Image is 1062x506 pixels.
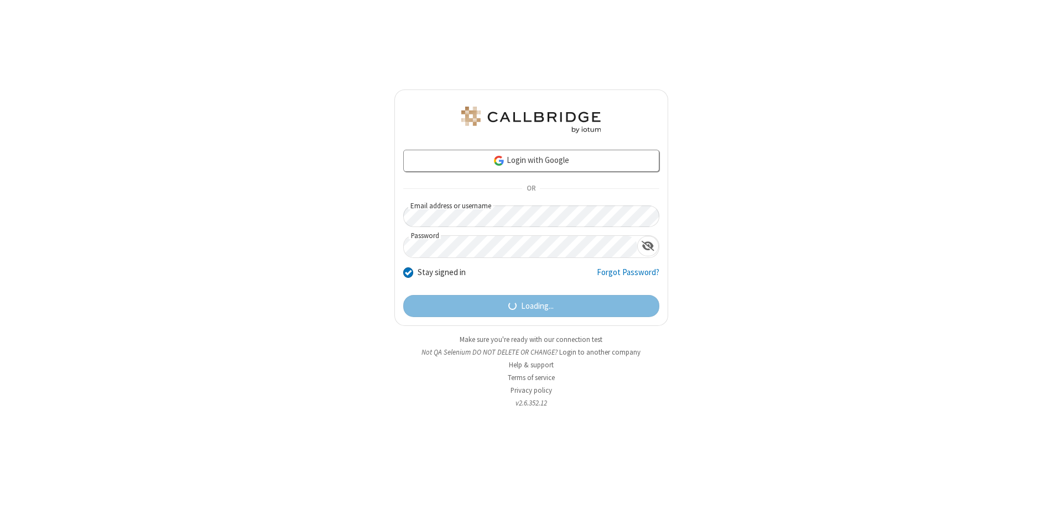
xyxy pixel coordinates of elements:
input: Password [404,236,637,257]
a: Forgot Password? [597,266,659,287]
iframe: Chat [1034,477,1054,498]
a: Terms of service [508,373,555,382]
span: OR [522,181,540,197]
span: Loading... [521,300,554,313]
a: Privacy policy [511,386,552,395]
a: Help & support [509,360,554,370]
input: Email address or username [403,205,659,227]
div: Show password [637,236,659,256]
li: v2.6.352.12 [394,398,668,408]
li: Not QA Selenium DO NOT DELETE OR CHANGE? [394,347,668,357]
a: Make sure you're ready with our connection test [460,335,602,344]
img: QA Selenium DO NOT DELETE OR CHANGE [459,107,603,133]
button: Login to another company [559,347,641,357]
a: Login with Google [403,150,659,172]
img: google-icon.png [493,155,505,167]
button: Loading... [403,295,659,317]
label: Stay signed in [418,266,466,279]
